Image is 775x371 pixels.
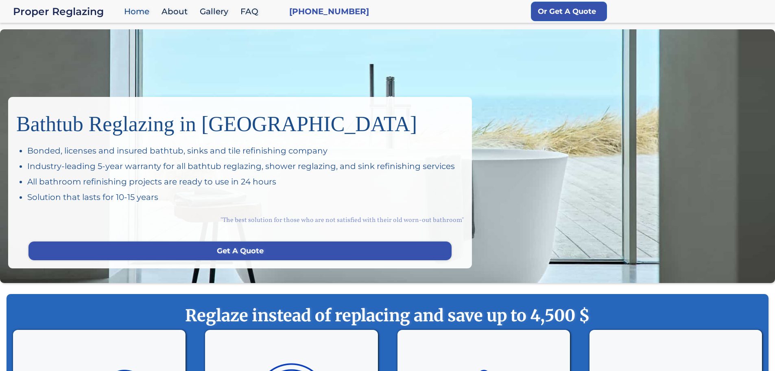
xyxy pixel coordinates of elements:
[13,6,120,17] a: Proper Reglazing
[196,3,236,20] a: Gallery
[23,305,752,326] strong: Reglaze instead of replacing and save up to 4,500 $
[27,176,464,187] div: All bathroom refinishing projects are ready to use in 24 hours
[289,6,369,17] a: [PHONE_NUMBER]
[28,241,452,260] a: Get A Quote
[16,207,464,233] div: "The best solution for those who are not satisfied with their old worn-out bathroom"
[236,3,266,20] a: FAQ
[27,160,464,172] div: Industry-leading 5-year warranty for all bathtub reglazing, shower reglazing, and sink refinishin...
[27,191,464,203] div: Solution that lasts for 10-15 years
[531,2,607,21] a: Or Get A Quote
[120,3,157,20] a: Home
[157,3,196,20] a: About
[16,105,464,137] h1: Bathtub Reglazing in [GEOGRAPHIC_DATA]
[27,145,464,156] div: Bonded, licenses and insured bathtub, sinks and tile refinishing company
